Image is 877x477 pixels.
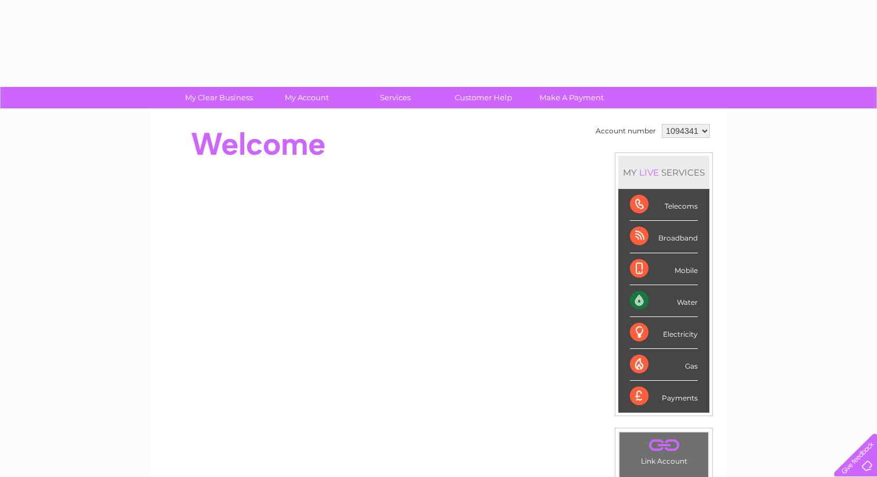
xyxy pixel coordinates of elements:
div: Payments [630,381,698,412]
td: Account number [593,121,659,141]
a: Make A Payment [524,87,619,108]
div: Telecoms [630,189,698,221]
a: My Clear Business [171,87,267,108]
div: Broadband [630,221,698,253]
div: Water [630,285,698,317]
a: . [622,435,705,456]
a: Customer Help [436,87,531,108]
div: Electricity [630,317,698,349]
div: LIVE [637,167,661,178]
td: Link Account [619,432,709,468]
div: Mobile [630,253,698,285]
a: My Account [259,87,355,108]
div: MY SERVICES [618,156,709,189]
a: Services [347,87,443,108]
div: Gas [630,349,698,381]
